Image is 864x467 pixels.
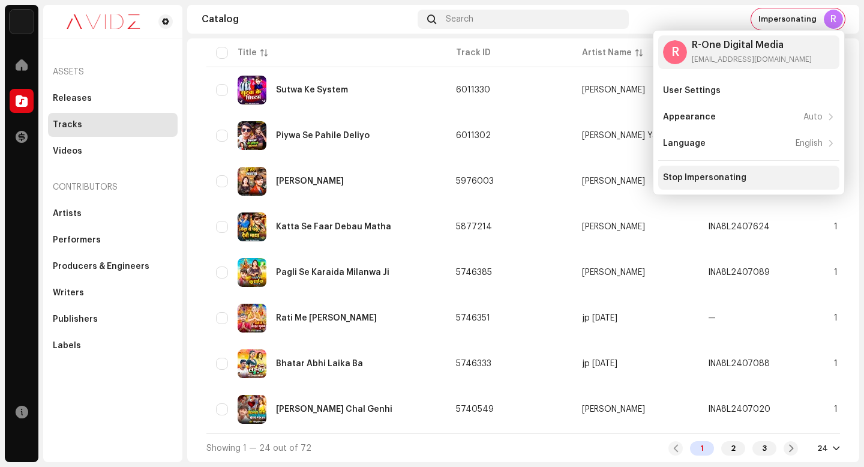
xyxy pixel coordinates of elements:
div: Piywa Se Pahile Deliyo [276,131,370,140]
div: R [663,40,687,64]
div: 1 [690,441,714,456]
span: Impersonating [758,14,817,24]
div: jp [DATE] [582,360,617,368]
re-a-nav-header: Contributors [48,173,178,202]
div: INA8L2407088 [708,360,770,368]
span: Sonu Brand Yadav [582,405,689,414]
div: Bhatar Abhi Laika Ba [276,360,363,368]
re-m-nav-item: Releases [48,86,178,110]
span: 5746351 [456,314,490,322]
span: Search [446,14,473,24]
re-m-nav-item: Labels [48,334,178,358]
span: Sonu Brand Yadav [582,177,689,185]
img: e952b402-e442-4420-9121-09203e0023c2 [238,167,266,196]
img: 6802ee99-8d33-4764-ad68-81ecfc2cabd6 [238,304,266,333]
div: Katta Se Faar Debau Matha [276,223,391,231]
span: 5976003 [456,177,494,185]
div: Title [238,47,257,59]
div: Videos [53,146,82,156]
re-m-nav-item: Videos [48,139,178,163]
span: Sonu Brand Yadav [582,268,689,277]
div: Producers & Engineers [53,262,149,271]
re-m-nav-item: Performers [48,228,178,252]
re-m-nav-item: Tracks [48,113,178,137]
span: 5746333 [456,360,491,368]
div: [PERSON_NAME] [582,177,645,185]
div: — [708,314,716,322]
div: INA8L2407089 [708,268,770,277]
div: Writers [53,288,84,298]
div: Artist Name [582,47,632,59]
img: fe6c0907-1f06-4ef3-803c-6be45ade7ba5 [238,349,266,378]
div: R [824,10,843,29]
span: 5740549 [456,405,494,414]
div: 3 [752,441,776,456]
div: [PERSON_NAME] [582,405,645,414]
span: jp Raja [582,314,689,322]
span: 6011302 [456,131,491,140]
div: INA8L2407020 [708,405,770,414]
span: jp Raja [582,360,689,368]
div: Performers [53,235,101,245]
div: INA8L2407624 [708,223,770,231]
re-m-nav-item: Stop Impersonating [658,166,839,190]
div: Stop Impersonating [663,173,746,182]
div: Rati Me Mela Ghumab [276,314,377,322]
re-m-nav-item: Appearance [658,105,839,129]
span: Showing 1 — 24 out of 72 [206,444,311,453]
div: Pagli Se Karaida Milanwa Ji [276,268,389,277]
div: Publishers [53,315,98,324]
div: Dilwa Todi Chal Genhi [276,405,392,414]
div: [PERSON_NAME] Yadav [582,131,671,140]
div: Catalog [202,14,413,24]
re-m-nav-item: Language [658,131,839,155]
img: 5b4e4dad-7cb8-478c-8006-a154ecb37d4c [238,121,266,150]
span: 5877214 [456,223,492,231]
re-m-nav-item: Publishers [48,307,178,331]
img: 0c631eef-60b6-411a-a233-6856366a70de [53,14,154,29]
img: 10d72f0b-d06a-424f-aeaa-9c9f537e57b6 [10,10,34,34]
re-m-nav-item: Writers [48,281,178,305]
re-m-nav-item: Producers & Engineers [48,255,178,279]
div: 24 [817,444,828,453]
span: Sonu Brand Yadav [582,86,689,94]
span: Bivek Lal Yadav [582,131,689,140]
re-a-nav-header: Assets [48,58,178,86]
span: Sonu Brand Yadav [582,223,689,231]
div: Releases [53,94,92,103]
div: User Settings [663,86,721,95]
img: c9fd878e-15fe-4902-9086-2618209f2220 [238,258,266,287]
div: jp [DATE] [582,314,617,322]
div: Appearance [663,112,716,122]
div: [PERSON_NAME] [582,86,645,94]
div: Language [663,139,706,148]
div: Auto [803,112,823,122]
div: Ke Letai Khabrwa [276,177,344,185]
div: [EMAIL_ADDRESS][DOMAIN_NAME] [692,55,812,64]
div: Sutwa Ke System [276,86,348,94]
re-m-nav-item: Artists [48,202,178,226]
img: d782a08d-aa2e-4d09-ba92-bbde4e6bf348 [238,395,266,424]
span: 5746385 [456,268,492,277]
span: 6011330 [456,86,490,94]
img: 53cc391b-1962-447b-8ca2-fc399e9fe4f2 [238,76,266,104]
div: English [796,139,823,148]
div: Labels [53,341,81,351]
div: Artists [53,209,82,218]
re-m-nav-item: User Settings [658,79,839,103]
div: Tracks [53,120,82,130]
div: R-One Digital Media [692,40,812,50]
img: 72c831e9-3677-44a7-b7e0-3dea73094c34 [238,212,266,241]
div: 2 [721,441,745,456]
div: [PERSON_NAME] [582,223,645,231]
div: [PERSON_NAME] [582,268,645,277]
